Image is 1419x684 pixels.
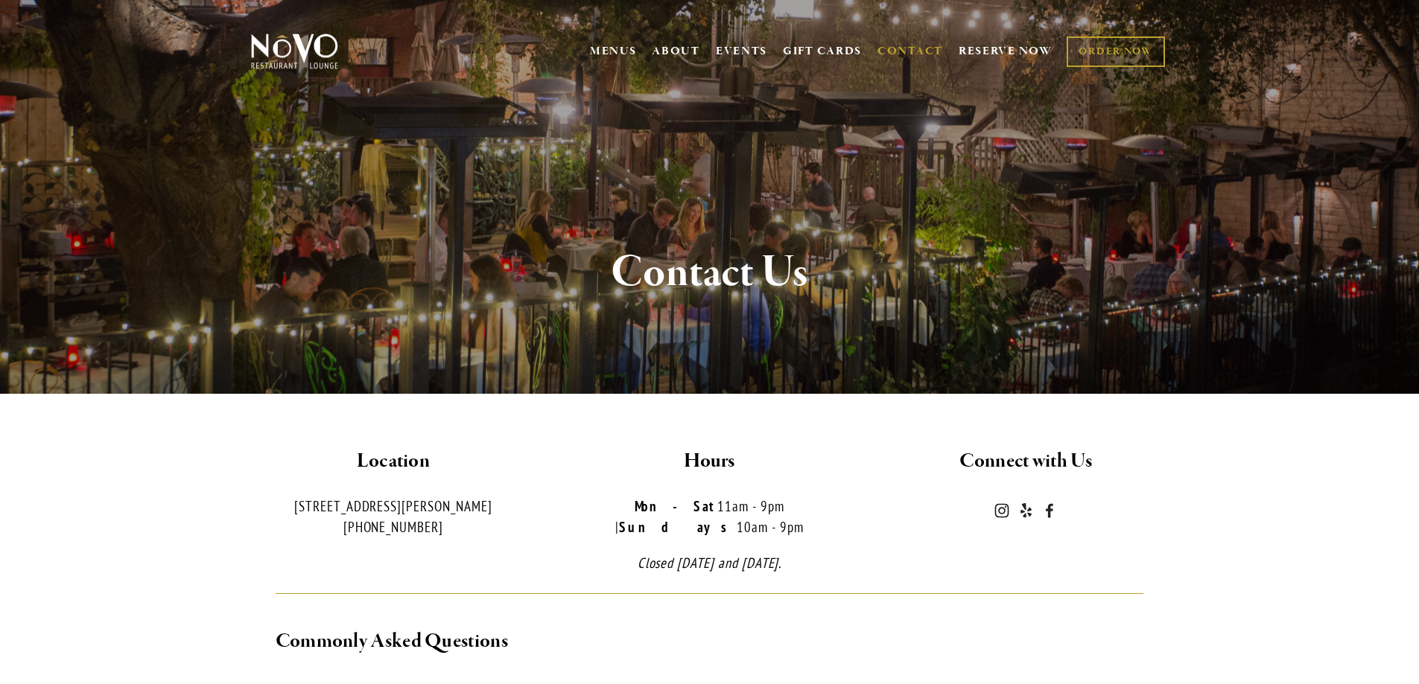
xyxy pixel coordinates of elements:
[880,446,1172,477] h2: Connect with Us
[1042,503,1057,518] a: Novo Restaurant and Lounge
[248,496,539,538] p: [STREET_ADDRESS][PERSON_NAME] [PHONE_NUMBER]
[619,518,737,536] strong: Sundays
[783,37,862,65] a: GIFT CARDS
[248,33,341,70] img: Novo Restaurant &amp; Lounge
[652,44,700,59] a: ABOUT
[276,626,1144,657] h2: Commonly Asked Questions
[1018,503,1033,518] a: Yelp
[959,37,1053,65] a: RESERVE NOW
[877,37,943,65] a: CONTACT
[248,446,539,477] h2: Location
[1067,36,1164,67] a: ORDER NOW
[590,44,637,59] a: MENUS
[564,446,855,477] h2: Hours
[716,44,767,59] a: EVENTS
[611,244,809,301] strong: Contact Us
[638,554,782,572] em: Closed [DATE] and [DATE].
[564,496,855,538] p: 11am - 9pm | 10am - 9pm
[994,503,1009,518] a: Instagram
[635,497,717,515] strong: Mon-Sat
